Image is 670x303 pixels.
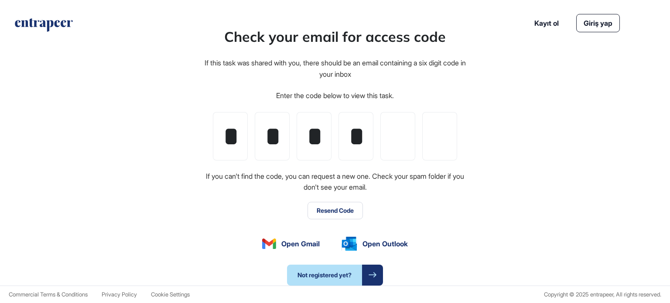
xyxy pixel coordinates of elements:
div: If you can't find the code, you can request a new one. Check your spam folder if you don't see yo... [203,171,467,193]
a: Giriş yap [576,14,620,32]
a: Not registered yet? [287,265,383,286]
div: Enter the code below to view this task. [276,90,394,102]
button: Resend Code [308,202,363,219]
a: Privacy Policy [102,291,137,298]
a: Commercial Terms & Conditions [9,291,88,298]
a: entrapeer-logo [14,18,74,35]
div: If this task was shared with you, there should be an email containing a six digit code in your inbox [203,58,467,80]
a: Open Gmail [262,238,320,249]
a: Cookie Settings [151,291,190,298]
span: Open Outlook [362,238,408,249]
div: Copyright © 2025 entrapeer, All rights reserved. [544,291,661,298]
a: Open Outlook [342,237,408,251]
a: Kayıt ol [534,18,559,28]
span: Open Gmail [281,238,320,249]
span: Not registered yet? [287,265,362,286]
